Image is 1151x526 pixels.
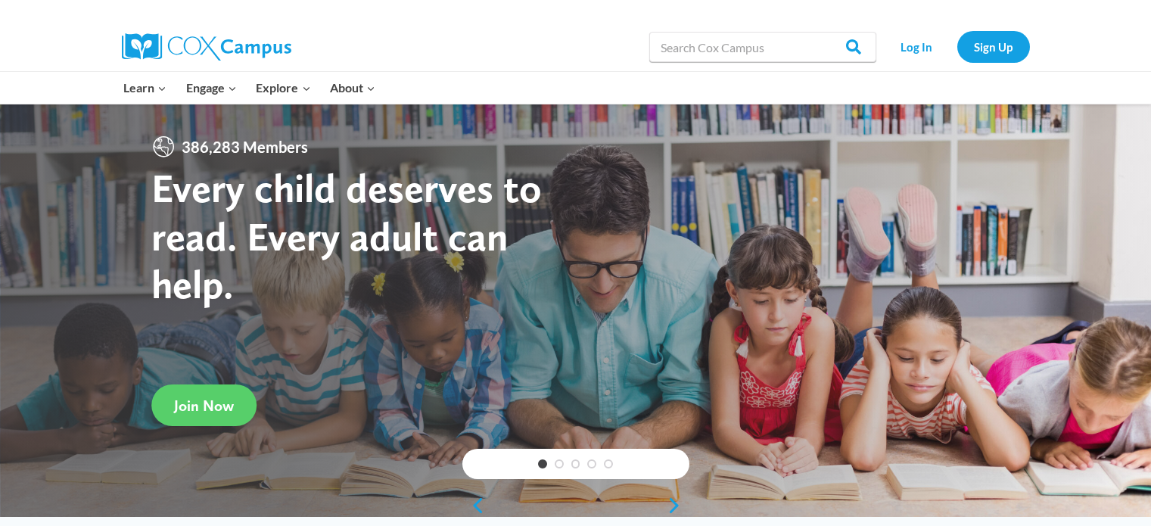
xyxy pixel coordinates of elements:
a: next [667,496,689,515]
span: Join Now [174,397,234,415]
a: 4 [587,459,596,468]
a: 2 [555,459,564,468]
span: 386,283 Members [176,135,314,159]
nav: Primary Navigation [114,72,385,104]
a: previous [462,496,485,515]
input: Search Cox Campus [649,32,876,62]
span: Learn [123,78,166,98]
span: Explore [256,78,310,98]
a: 5 [604,459,613,468]
span: About [330,78,375,98]
img: Cox Campus [122,33,291,61]
span: Engage [186,78,237,98]
a: Log In [884,31,950,62]
a: 3 [571,459,580,468]
nav: Secondary Navigation [884,31,1030,62]
a: Sign Up [957,31,1030,62]
a: 1 [538,459,547,468]
strong: Every child deserves to read. Every adult can help. [151,163,542,308]
a: Join Now [151,384,257,426]
div: content slider buttons [462,490,689,521]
